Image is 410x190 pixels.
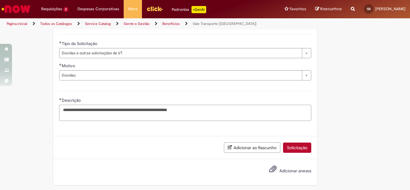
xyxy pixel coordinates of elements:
span: Obrigatório Preenchido [59,41,62,44]
img: click_logo_yellow_360x200.png [146,4,163,13]
span: 2 [63,7,68,12]
span: Despesas Corporativas [77,6,119,12]
span: More [128,6,137,12]
p: +GenAi [191,6,206,13]
span: Motivo [62,63,76,68]
a: Service Catalog [85,21,111,26]
span: [PERSON_NAME] [375,6,405,11]
span: Favoritos [290,6,306,12]
a: Benefícios [162,21,180,26]
img: ServiceNow [1,3,32,15]
span: Dúvidas e outras solicitações de VT [62,48,299,58]
span: Obrigatório Preenchido [59,98,62,100]
button: Adicionar anexos [267,164,278,177]
span: Rascunhos [320,6,342,12]
div: Padroniza [172,6,206,13]
span: Adicionar anexos [279,168,311,173]
textarea: Descrição [59,105,311,121]
button: Solicitação [283,143,311,153]
a: Página inicial [7,21,27,26]
span: Requisições [41,6,62,12]
span: Tipo da Solicitação [62,41,98,46]
span: Descrição [62,98,82,103]
a: Todos os Catálogos [40,21,72,26]
a: Gente e Gestão [124,21,149,26]
a: Rascunhos [315,6,342,12]
a: Vale Transporte ([GEOGRAPHIC_DATA]) [193,21,257,26]
span: Obrigatório Preenchido [59,63,62,66]
button: Adicionar ao Rascunho [224,142,280,153]
ul: Trilhas de página [5,18,269,29]
span: GS [367,7,371,11]
span: Dúvidas [62,71,299,80]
